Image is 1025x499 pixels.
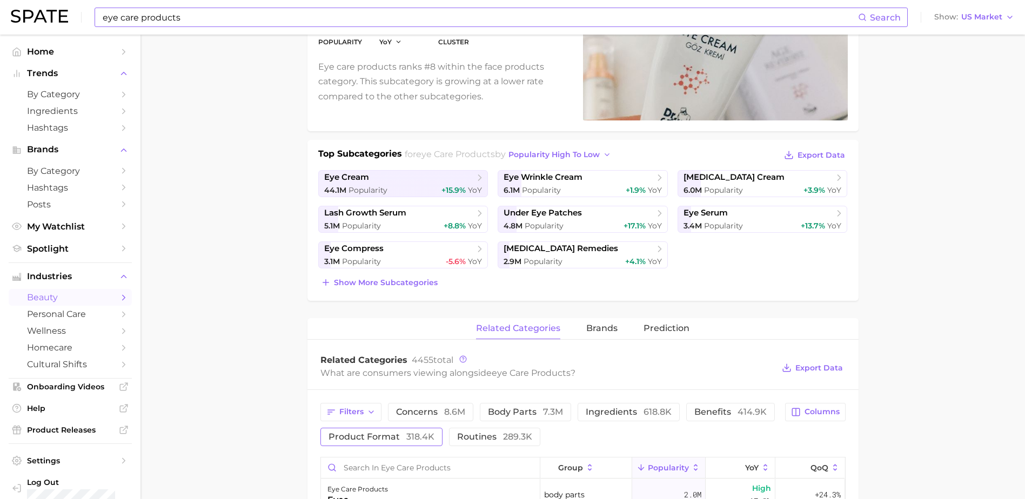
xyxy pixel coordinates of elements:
[827,185,841,195] span: YoY
[379,37,392,46] span: YoY
[781,147,847,163] button: Export Data
[704,221,743,231] span: Popularity
[644,407,672,417] span: 618.8k
[626,185,646,195] span: +1.9%
[9,400,132,416] a: Help
[704,185,743,195] span: Popularity
[522,185,561,195] span: Popularity
[349,185,387,195] span: Popularity
[492,368,571,378] span: eye care products
[27,425,113,435] span: Product Releases
[318,59,570,104] p: Eye care products ranks #8 within the face products category. This subcategory is growing at a lo...
[27,123,113,133] span: Hashtags
[468,257,482,266] span: YoY
[9,339,132,356] a: homecare
[412,355,453,365] span: total
[476,323,560,333] span: related categories
[801,221,825,231] span: +13.7%
[678,170,848,197] a: [MEDICAL_DATA] cream6.0m Popularity+3.9% YoY
[508,150,600,159] span: popularity high to low
[678,206,848,233] a: eye serum3.4m Popularity+13.7% YoY
[9,240,132,257] a: Spotlight
[684,221,702,231] span: 3.4m
[9,306,132,322] a: personal care
[27,244,113,254] span: Spotlight
[9,43,132,60] a: Home
[586,323,618,333] span: brands
[324,185,346,195] span: 44.1m
[9,163,132,179] a: by Category
[558,463,583,472] span: group
[339,407,364,416] span: Filters
[102,8,858,26] input: Search here for a brand, industry, or ingredient
[318,275,440,290] button: Show more subcategories
[324,257,340,266] span: 3.1m
[543,407,563,417] span: 7.3m
[798,151,845,160] span: Export Data
[524,257,562,266] span: Popularity
[379,37,403,46] button: YoY
[342,221,381,231] span: Popularity
[504,221,522,231] span: 4.8m
[684,185,702,195] span: 6.0m
[27,292,113,302] span: beauty
[738,407,767,417] span: 414.9k
[795,363,843,373] span: Export Data
[27,477,123,487] span: Log Out
[27,89,113,99] span: by Category
[320,366,774,380] div: What are consumers viewing alongside ?
[9,453,132,469] a: Settings
[503,431,532,442] span: 289.3k
[27,145,113,154] span: Brands
[318,241,488,268] a: eye compress3.1m Popularity-5.6% YoY
[9,196,132,213] a: Posts
[504,208,582,218] span: under eye patches
[9,379,132,395] a: Onboarding Videos
[488,408,563,416] span: body parts
[27,106,113,116] span: Ingredients
[405,149,614,159] span: for by
[504,244,618,254] span: [MEDICAL_DATA] remedies
[648,257,662,266] span: YoY
[785,403,845,421] button: Columns
[498,241,668,268] a: [MEDICAL_DATA] remedies2.9m Popularity+4.1% YoY
[504,257,521,266] span: 2.9m
[9,356,132,373] a: cultural shifts
[396,408,465,416] span: concerns
[441,185,466,195] span: +15.9%
[27,199,113,210] span: Posts
[9,86,132,103] a: by Category
[9,289,132,306] a: beauty
[779,360,845,375] button: Export Data
[586,408,672,416] span: ingredients
[504,185,520,195] span: 6.1m
[648,185,662,195] span: YoY
[27,46,113,57] span: Home
[9,422,132,438] a: Product Releases
[9,119,132,136] a: Hashtags
[318,147,402,164] h1: Top Subcategories
[624,221,646,231] span: +17.1%
[438,36,544,49] dt: cluster
[27,456,113,466] span: Settings
[648,221,662,231] span: YoY
[27,221,113,232] span: My Watchlist
[342,257,381,266] span: Popularity
[803,185,825,195] span: +3.9%
[27,309,113,319] span: personal care
[11,10,68,23] img: SPATE
[324,244,384,254] span: eye compress
[805,407,840,416] span: Columns
[457,433,532,441] span: routines
[775,457,845,478] button: QoQ
[321,457,540,478] input: Search in eye care products
[27,272,113,281] span: Industries
[934,14,958,20] span: Show
[498,170,668,197] a: eye wrinkle cream6.1m Popularity+1.9% YoY
[329,433,434,441] span: product format
[27,326,113,336] span: wellness
[27,183,113,193] span: Hashtags
[827,221,841,231] span: YoY
[324,208,406,218] span: lash growth serum
[810,463,828,472] span: QoQ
